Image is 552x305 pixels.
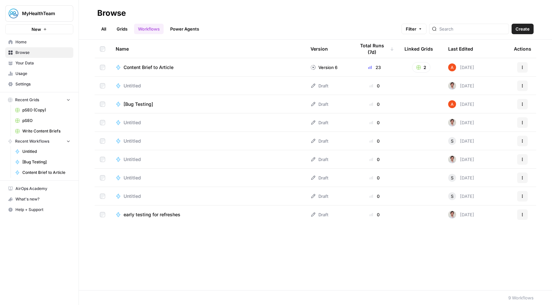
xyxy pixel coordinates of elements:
div: What's new? [6,194,73,204]
div: Last Edited [448,40,473,58]
input: Search [439,26,506,32]
a: Grids [113,24,131,34]
div: Draft [310,156,328,163]
a: Usage [5,68,73,79]
a: Untitled [116,82,300,89]
a: Untitled [116,193,300,199]
button: Recent Grids [5,95,73,105]
span: Content Brief to Article [124,64,173,71]
span: Untitled [22,149,70,154]
a: [Bug Testing] [116,101,300,107]
span: Recent Workflows [15,138,49,144]
div: Draft [310,138,328,144]
div: [DATE] [448,137,474,145]
a: Browse [5,47,73,58]
span: Help + Support [15,207,70,213]
span: Your Data [15,60,70,66]
div: 0 [355,175,394,181]
div: Draft [310,101,328,107]
a: pSEO [12,115,73,126]
a: Untitled [116,156,300,163]
a: All [97,24,110,34]
span: Untitled [124,138,141,144]
div: Total Runs (7d) [355,40,394,58]
a: Home [5,37,73,47]
div: Draft [310,119,328,126]
div: 23 [355,64,394,71]
div: [DATE] [448,211,474,219]
span: Home [15,39,70,45]
div: 9 Workflows [508,294,534,301]
img: cje7zb9ux0f2nqyv5qqgv3u0jxek [448,100,456,108]
div: Actions [514,40,531,58]
a: pSEO (Copy) [12,105,73,115]
span: early testing for refreshes [124,211,180,218]
span: AirOps Academy [15,186,70,192]
span: Untitled [124,119,141,126]
span: Browse [15,50,70,56]
span: Filter [406,26,416,32]
span: [Bug Testing] [22,159,70,165]
div: [DATE] [448,63,474,71]
span: Create [516,26,530,32]
div: Browse [97,8,126,18]
div: Draft [310,193,328,199]
span: S [451,138,453,144]
button: Recent Workflows [5,136,73,146]
div: 0 [355,82,394,89]
span: Untitled [124,156,141,163]
a: Content Brief to Article [116,64,300,71]
div: 0 [355,193,394,199]
div: Draft [310,211,328,218]
button: Help + Support [5,204,73,215]
img: MyHealthTeam Logo [8,8,19,19]
span: [Bug Testing] [124,101,153,107]
div: Draft [310,175,328,181]
img: tdmuw9wfe40fkwq84phcceuazoww [448,211,456,219]
button: What's new? [5,194,73,204]
img: tdmuw9wfe40fkwq84phcceuazoww [448,119,456,127]
div: [DATE] [448,100,474,108]
a: Your Data [5,58,73,68]
span: New [32,26,41,33]
a: [Bug Testing] [12,157,73,167]
button: 2 [412,62,430,73]
a: Settings [5,79,73,89]
div: [DATE] [448,174,474,182]
span: S [451,193,453,199]
div: Linked Grids [404,40,433,58]
div: Name [116,40,300,58]
div: 0 [355,101,394,107]
span: Untitled [124,175,141,181]
a: Untitled [12,146,73,157]
a: Untitled [116,138,300,144]
div: 0 [355,156,394,163]
button: Workspace: MyHealthTeam [5,5,73,22]
img: cje7zb9ux0f2nqyv5qqgv3u0jxek [448,63,456,71]
span: Settings [15,81,70,87]
div: [DATE] [448,119,474,127]
a: Untitled [116,175,300,181]
span: pSEO (Copy) [22,107,70,113]
div: Draft [310,82,328,89]
img: tdmuw9wfe40fkwq84phcceuazoww [448,155,456,163]
button: Create [512,24,534,34]
button: New [5,24,73,34]
a: Write Content Briefs [12,126,73,136]
div: 0 [355,211,394,218]
a: AirOps Academy [5,183,73,194]
span: Recent Grids [15,97,39,103]
div: [DATE] [448,155,474,163]
a: Untitled [116,119,300,126]
a: Content Brief to Article [12,167,73,178]
button: Filter [402,24,426,34]
div: [DATE] [448,192,474,200]
div: Version [310,40,328,58]
img: tdmuw9wfe40fkwq84phcceuazoww [448,82,456,90]
div: Version 6 [310,64,337,71]
span: Content Brief to Article [22,170,70,176]
span: MyHealthTeam [22,10,62,17]
span: S [451,175,453,181]
a: Power Agents [166,24,203,34]
span: Usage [15,71,70,77]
